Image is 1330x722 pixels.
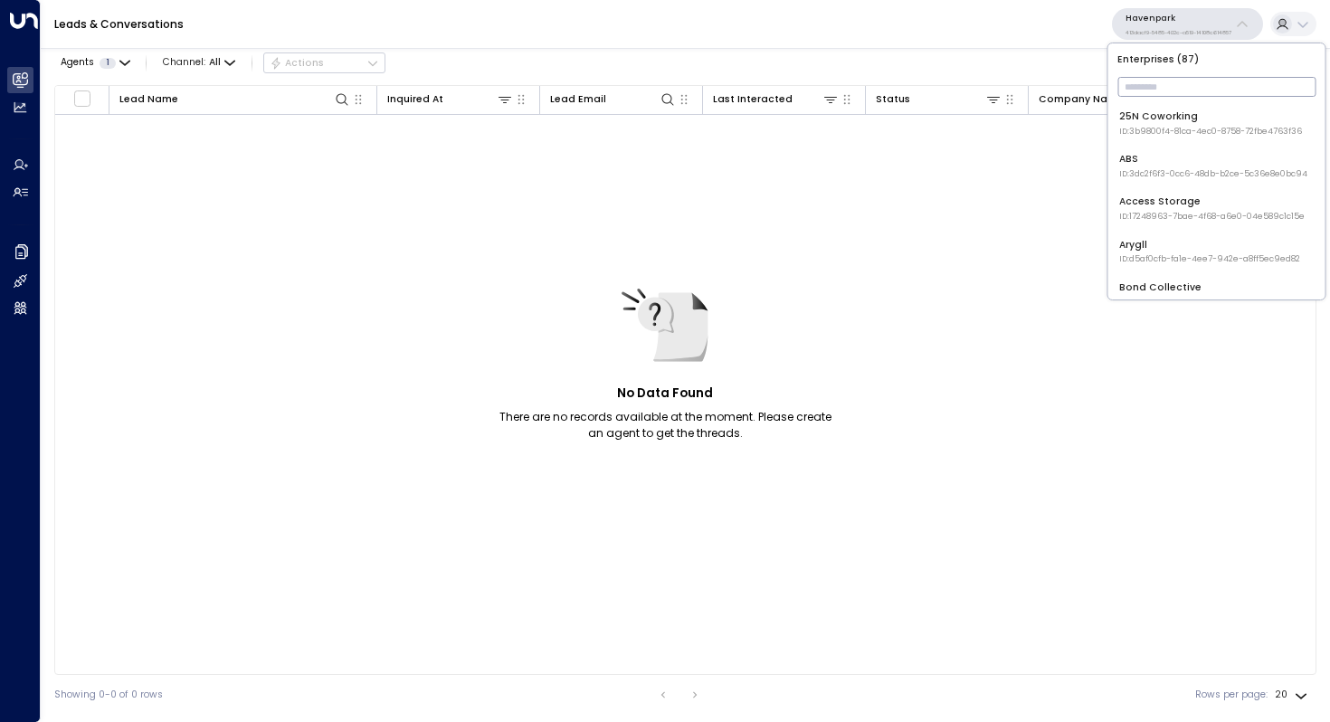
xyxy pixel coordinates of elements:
[550,90,677,108] div: Lead Email
[1119,109,1302,138] div: 25N Coworking
[1119,280,1310,309] div: Bond Collective
[1039,90,1165,108] div: Company Name
[263,52,385,74] div: Button group with a nested menu
[713,91,793,108] div: Last Interacted
[119,91,178,108] div: Lead Name
[54,53,135,72] button: Agents1
[1039,91,1124,108] div: Company Name
[387,90,514,108] div: Inquired At
[1195,688,1268,702] label: Rows per page:
[1112,8,1263,40] button: Havenpark413dacf9-5485-402c-a519-14108c614857
[119,90,351,108] div: Lead Name
[270,57,325,70] div: Actions
[54,688,163,702] div: Showing 0-0 of 0 rows
[1119,195,1305,223] div: Access Storage
[263,52,385,74] button: Actions
[550,91,606,108] div: Lead Email
[713,90,840,108] div: Last Interacted
[1119,238,1300,266] div: Arygll
[61,58,94,68] span: Agents
[209,57,221,68] span: All
[100,58,116,69] span: 1
[1119,168,1307,181] span: ID: 3dc2f6f3-0cc6-48db-b2ce-5c36e8e0bc94
[876,91,910,108] div: Status
[387,91,443,108] div: Inquired At
[876,90,1002,108] div: Status
[73,90,90,107] span: Toggle select all
[1275,684,1311,706] div: 20
[651,684,707,706] nav: pagination navigation
[1126,13,1231,24] p: Havenpark
[1119,152,1307,180] div: ABS
[1119,211,1305,223] span: ID: 17248963-7bae-4f68-a6e0-04e589c1c15e
[157,53,241,72] button: Channel:All
[1114,49,1320,70] p: Enterprises ( 87 )
[157,53,241,72] span: Channel:
[54,16,184,32] a: Leads & Conversations
[617,385,713,403] h5: No Data Found
[496,409,835,442] p: There are no records available at the moment. Please create an agent to get the threads.
[1126,29,1231,36] p: 413dacf9-5485-402c-a519-14108c614857
[1119,126,1302,138] span: ID: 3b9800f4-81ca-4ec0-8758-72fbe4763f36
[1119,253,1300,266] span: ID: d5af0cfb-fa1e-4ee7-942e-a8ff5ec9ed82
